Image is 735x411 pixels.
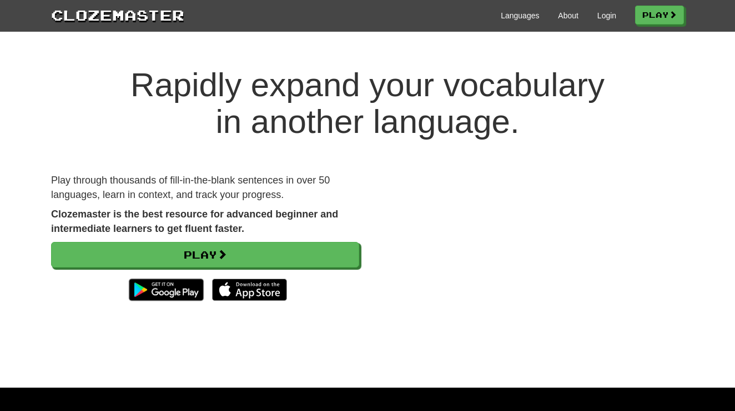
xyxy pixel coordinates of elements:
[597,10,616,21] a: Login
[501,10,539,21] a: Languages
[635,6,684,24] a: Play
[51,242,359,268] a: Play
[212,279,287,301] img: Download_on_the_App_Store_Badge_US-UK_135x40-25178aeef6eb6b83b96f5f2d004eda3bffbb37122de64afbaef7...
[51,4,184,25] a: Clozemaster
[51,209,338,234] strong: Clozemaster is the best resource for advanced beginner and intermediate learners to get fluent fa...
[558,10,578,21] a: About
[51,174,359,202] p: Play through thousands of fill-in-the-blank sentences in over 50 languages, learn in context, and...
[123,273,209,306] img: Get it on Google Play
